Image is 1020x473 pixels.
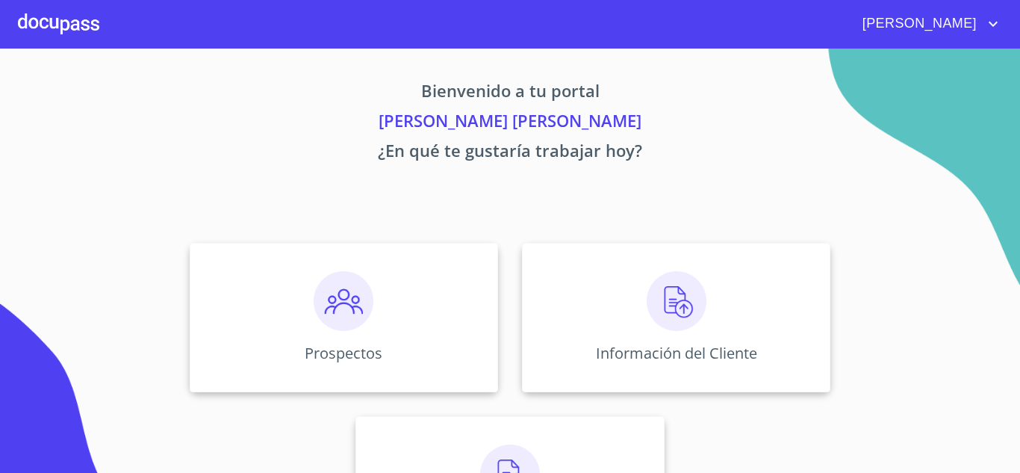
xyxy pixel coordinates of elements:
p: Bienvenido a tu portal [50,78,970,108]
p: Información del Cliente [596,343,757,363]
img: carga.png [647,271,706,331]
img: prospectos.png [314,271,373,331]
p: Prospectos [305,343,382,363]
span: [PERSON_NAME] [851,12,984,36]
button: account of current user [851,12,1002,36]
p: ¿En qué te gustaría trabajar hoy? [50,138,970,168]
p: [PERSON_NAME] [PERSON_NAME] [50,108,970,138]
